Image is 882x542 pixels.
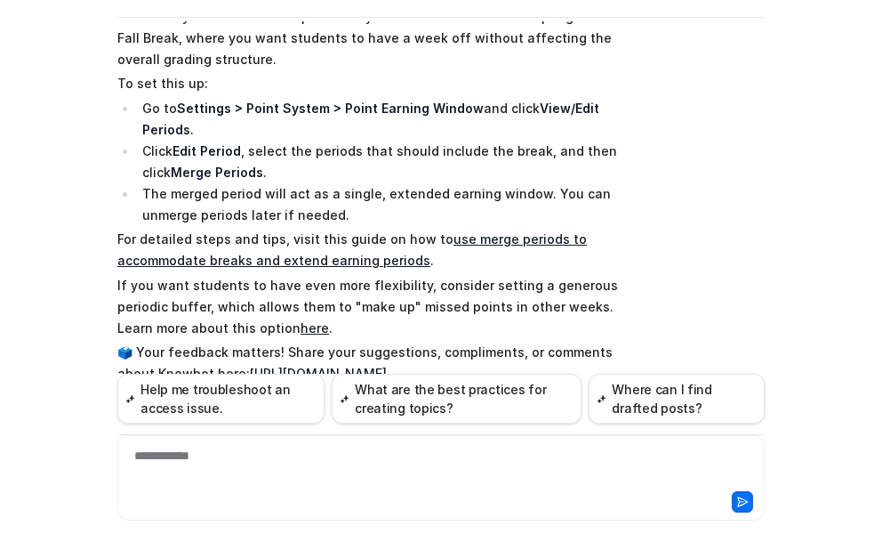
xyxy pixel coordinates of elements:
[250,366,387,381] a: [URL][DOMAIN_NAME]
[172,143,241,158] strong: Edit Period
[117,275,637,339] p: If you want students to have even more flexibility, consider setting a generous periodic buffer, ...
[137,183,637,226] li: The merged period will act as a single, extended earning window. You can unmerge periods later if...
[589,374,765,424] button: Where can I find drafted posts?
[137,98,637,141] li: Go to and click .
[117,374,325,424] button: Help me troubleshoot an access issue.
[117,229,637,271] p: For detailed steps and tips, visit this guide on how to .
[117,342,637,384] p: 🗳️ Your feedback matters! Share your suggestions, compliments, or comments about Knowbot here:
[301,320,329,336] a: here
[332,374,581,424] button: What are the best practices for creating topics?
[142,101,599,137] strong: View/Edit Periods
[117,73,637,94] p: To set this up:
[171,165,263,180] strong: Merge Periods
[137,141,637,183] li: Click , select the periods that should include the break, and then click .
[177,101,484,116] strong: Settings > Point System > Point Earning Window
